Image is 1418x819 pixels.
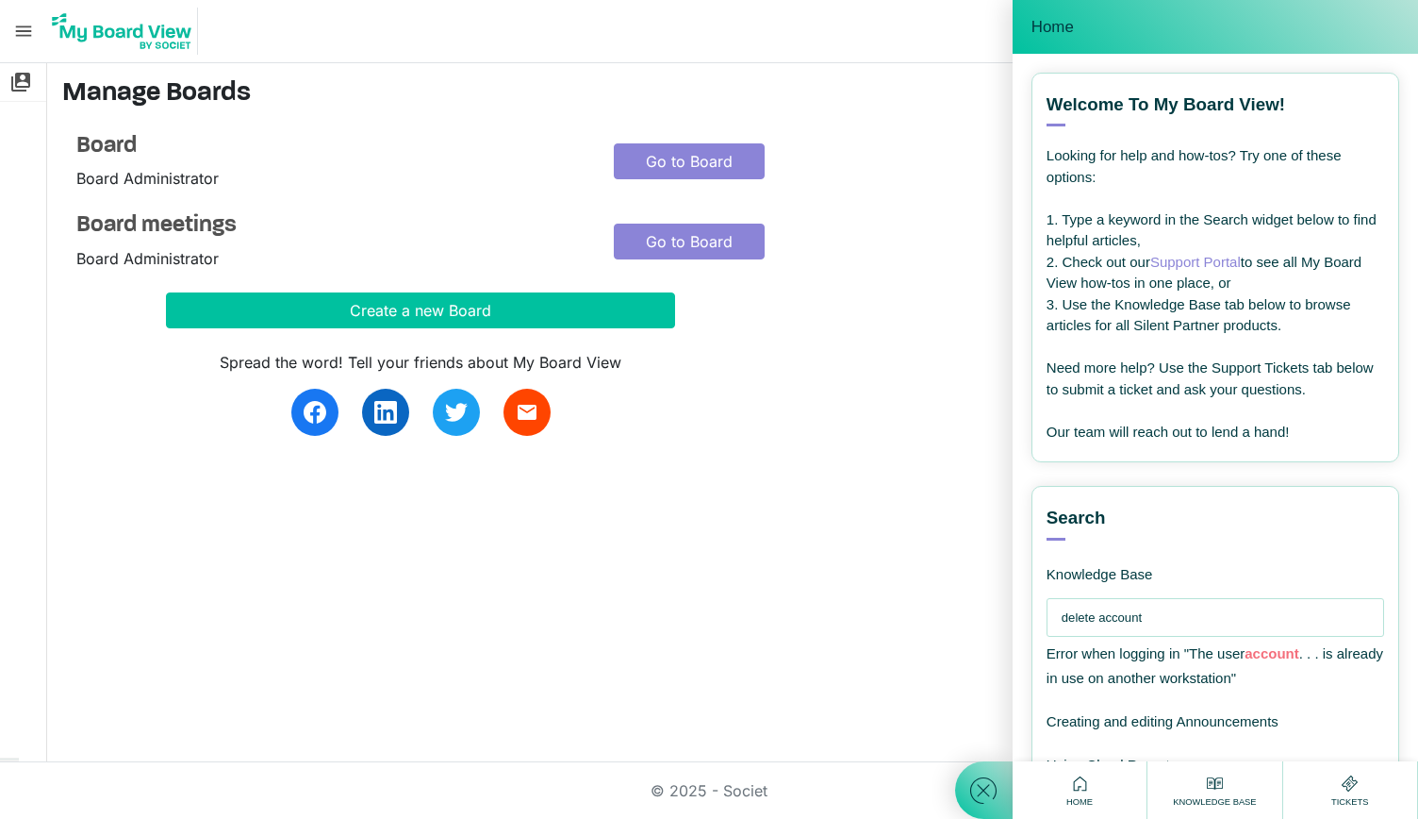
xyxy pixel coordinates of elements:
[1168,772,1261,809] div: Knowledge Base
[1047,757,1177,773] span: Using Cloud Reports
[304,401,326,424] img: facebook.svg
[1047,645,1383,686] span: Error when logging in "The user . . . is already in use on another workstation"
[1245,645,1299,661] span: account
[76,133,585,160] a: Board
[1047,713,1278,729] span: Creating and editing Announcements
[1327,795,1374,809] span: Tickets
[1168,795,1261,809] span: Knowledge Base
[1047,252,1384,294] div: 2. Check out our to see all My Board View how-tos in one place, or
[1062,772,1097,809] div: Home
[76,169,219,188] span: Board Administrator
[503,389,551,436] a: email
[1047,209,1384,252] div: 1. Type a keyword in the Search widget below to find helpful articles,
[1047,422,1384,443] div: Our team will reach out to lend a hand!
[1031,18,1074,37] span: Home
[62,78,1403,110] h3: Manage Boards
[374,401,397,424] img: linkedin.svg
[1047,358,1384,400] div: Need more help? Use the Support Tickets tab below to submit a ticket and ask your questions.
[445,401,468,424] img: twitter.svg
[76,249,219,268] span: Board Administrator
[6,13,41,49] span: menu
[614,224,765,259] a: Go to Board
[1047,541,1311,584] div: Knowledge Base
[9,63,32,101] span: switch_account
[46,8,206,55] a: My Board View Logo
[166,292,675,328] button: Create a new Board
[1062,795,1097,809] span: Home
[46,8,198,55] img: My Board View Logo
[651,781,767,800] a: © 2025 - Societ
[1150,254,1241,270] a: Support Portal
[1062,599,1378,637] input: Search
[166,351,675,374] div: Spread the word! Tell your friends about My Board View
[1327,772,1374,809] div: Tickets
[1047,294,1384,337] div: 3. Use the Knowledge Base tab below to browse articles for all Silent Partner products.
[1047,92,1384,126] div: Welcome to My Board View!
[614,143,765,179] a: Go to Board
[76,212,585,240] a: Board meetings
[516,401,538,424] span: email
[1047,145,1384,188] div: Looking for help and how-tos? Try one of these options:
[1047,506,1106,530] span: Search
